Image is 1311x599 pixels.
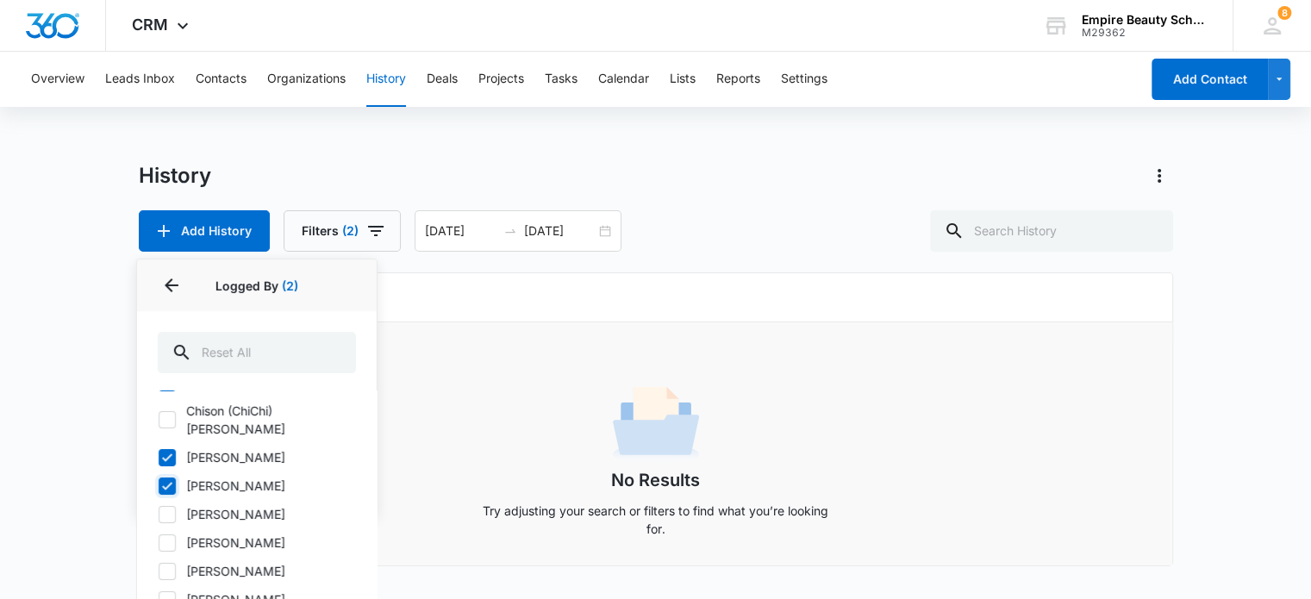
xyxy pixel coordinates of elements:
label: [PERSON_NAME] [158,448,356,466]
div: account id [1082,27,1208,39]
label: Chison (ChiChi) [PERSON_NAME] [158,402,356,438]
span: swap-right [503,224,517,238]
span: CRM [132,16,168,34]
button: Projects [478,52,524,107]
div: account name [1082,13,1208,27]
button: Filters(2) [284,210,401,252]
button: History [366,52,406,107]
input: End date [524,222,596,240]
label: [PERSON_NAME] [158,505,356,523]
button: Settings [781,52,827,107]
label: [PERSON_NAME] [158,477,356,495]
button: Tasks [545,52,577,107]
button: Deals [427,52,458,107]
button: Calendar [598,52,649,107]
div: notifications count [1277,6,1291,20]
button: Organizations [267,52,346,107]
span: to [503,224,517,238]
h6: Activity Stream [160,287,1152,308]
button: Lists [670,52,696,107]
span: (2) [342,225,359,237]
button: Back [158,271,185,299]
button: Actions [1146,162,1173,190]
label: [PERSON_NAME] [158,562,356,580]
button: Reports [716,52,760,107]
span: 8 [1277,6,1291,20]
p: Try adjusting your search or filters to find what you’re looking for. [475,502,837,538]
label: [PERSON_NAME] [158,533,356,552]
button: Add Contact [1152,59,1268,100]
button: Contacts [196,52,247,107]
input: Start date [425,222,496,240]
button: Add History [139,210,270,252]
button: Leads Inbox [105,52,175,107]
input: Search History [930,210,1173,252]
input: Reset All [158,332,356,373]
button: Overview [31,52,84,107]
img: No Data [613,381,699,467]
p: Logged By [158,277,356,295]
h1: History [139,163,211,189]
span: (2) [282,278,298,293]
h1: No Results [611,467,700,493]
